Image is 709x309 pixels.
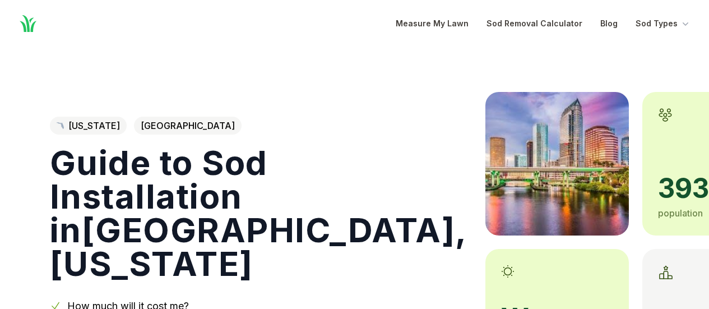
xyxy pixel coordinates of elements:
[658,207,703,219] span: population
[600,17,618,30] a: Blog
[396,17,469,30] a: Measure My Lawn
[486,17,582,30] a: Sod Removal Calculator
[485,92,629,236] img: A picture of Tampa
[50,117,127,135] a: [US_STATE]
[134,117,242,135] span: [GEOGRAPHIC_DATA]
[636,17,691,30] button: Sod Types
[57,122,64,130] img: Florida state outline
[50,146,467,280] h1: Guide to Sod Installation in [GEOGRAPHIC_DATA] , [US_STATE]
